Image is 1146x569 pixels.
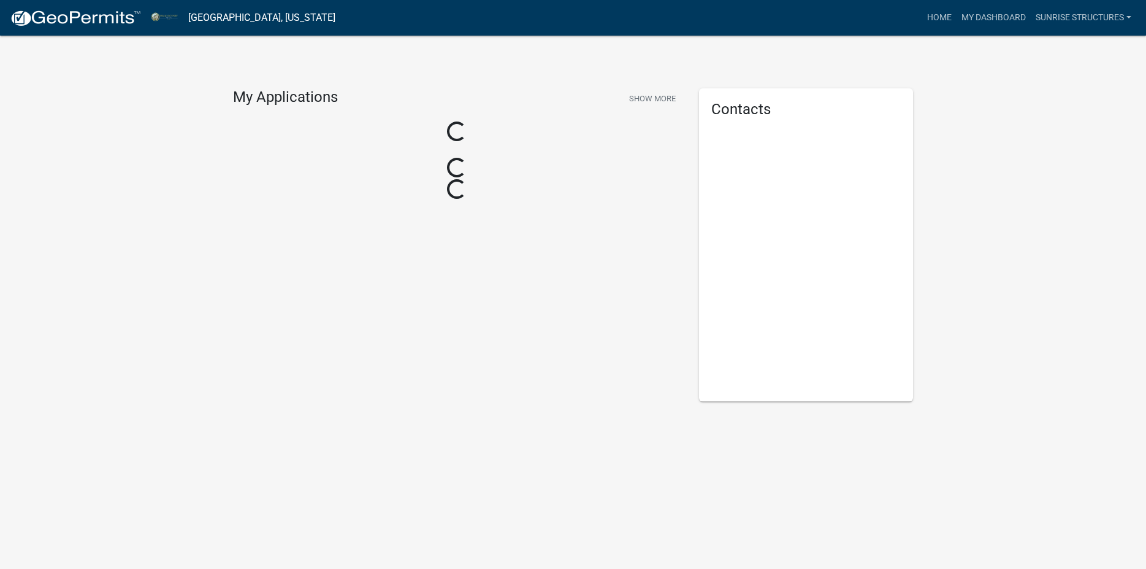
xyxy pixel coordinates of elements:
h4: My Applications [233,88,338,107]
a: My Dashboard [957,6,1031,29]
img: Miami County, Indiana [151,9,178,26]
button: Show More [624,88,681,109]
a: [GEOGRAPHIC_DATA], [US_STATE] [188,7,335,28]
a: Sunrise Structures [1031,6,1136,29]
a: Home [922,6,957,29]
h5: Contacts [711,101,901,118]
